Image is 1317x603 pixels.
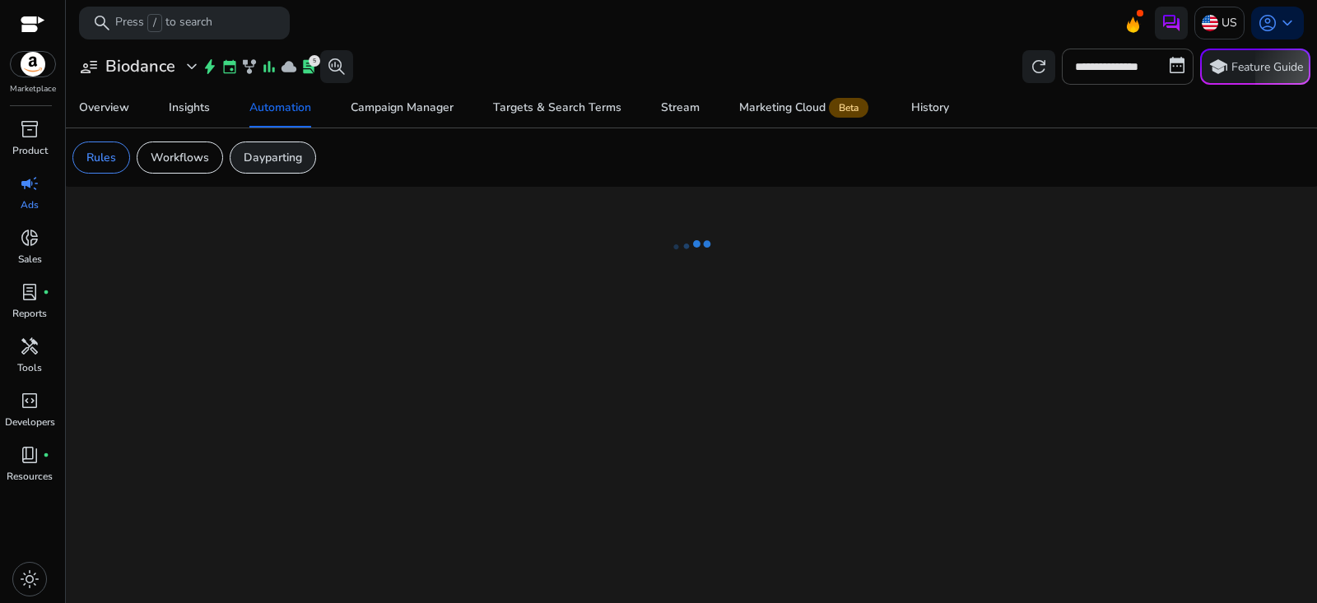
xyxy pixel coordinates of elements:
[43,452,49,458] span: fiber_manual_record
[169,102,210,114] div: Insights
[244,149,302,166] p: Dayparting
[1029,57,1049,77] span: refresh
[20,119,40,139] span: inventory_2
[911,102,949,114] div: History
[79,57,99,77] span: user_attributes
[20,282,40,302] span: lab_profile
[20,336,40,356] span: handyman
[1208,57,1228,77] span: school
[43,289,49,295] span: fiber_manual_record
[17,360,42,375] p: Tools
[1200,49,1310,85] button: schoolFeature Guide
[661,102,700,114] div: Stream
[1022,50,1055,83] button: refresh
[241,58,258,75] span: family_history
[12,143,48,158] p: Product
[1231,59,1303,76] p: Feature Guide
[7,469,53,484] p: Resources
[79,102,129,114] div: Overview
[12,306,47,321] p: Reports
[5,415,55,429] p: Developers
[829,98,868,118] span: Beta
[327,57,347,77] span: search_insights
[20,391,40,411] span: code_blocks
[92,13,112,33] span: search
[1222,8,1237,37] p: US
[105,57,175,77] h3: Biodance
[20,174,40,193] span: campaign
[147,14,162,32] span: /
[281,58,297,75] span: cloud
[21,197,39,212] p: Ads
[20,569,40,589] span: light_mode
[1258,13,1277,33] span: account_circle
[320,50,353,83] button: search_insights
[20,445,40,465] span: book_4
[261,58,277,75] span: bar_chart
[115,14,212,32] p: Press to search
[202,58,218,75] span: bolt
[221,58,238,75] span: event
[182,57,202,77] span: expand_more
[1277,13,1297,33] span: keyboard_arrow_down
[86,149,116,166] p: Rules
[249,102,311,114] div: Automation
[18,252,42,267] p: Sales
[1202,15,1218,31] img: us.svg
[300,58,317,75] span: lab_profile
[20,228,40,248] span: donut_small
[739,101,872,114] div: Marketing Cloud
[493,102,621,114] div: Targets & Search Terms
[151,149,209,166] p: Workflows
[11,52,55,77] img: amazon.svg
[309,55,320,67] div: 5
[351,102,454,114] div: Campaign Manager
[10,83,56,95] p: Marketplace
